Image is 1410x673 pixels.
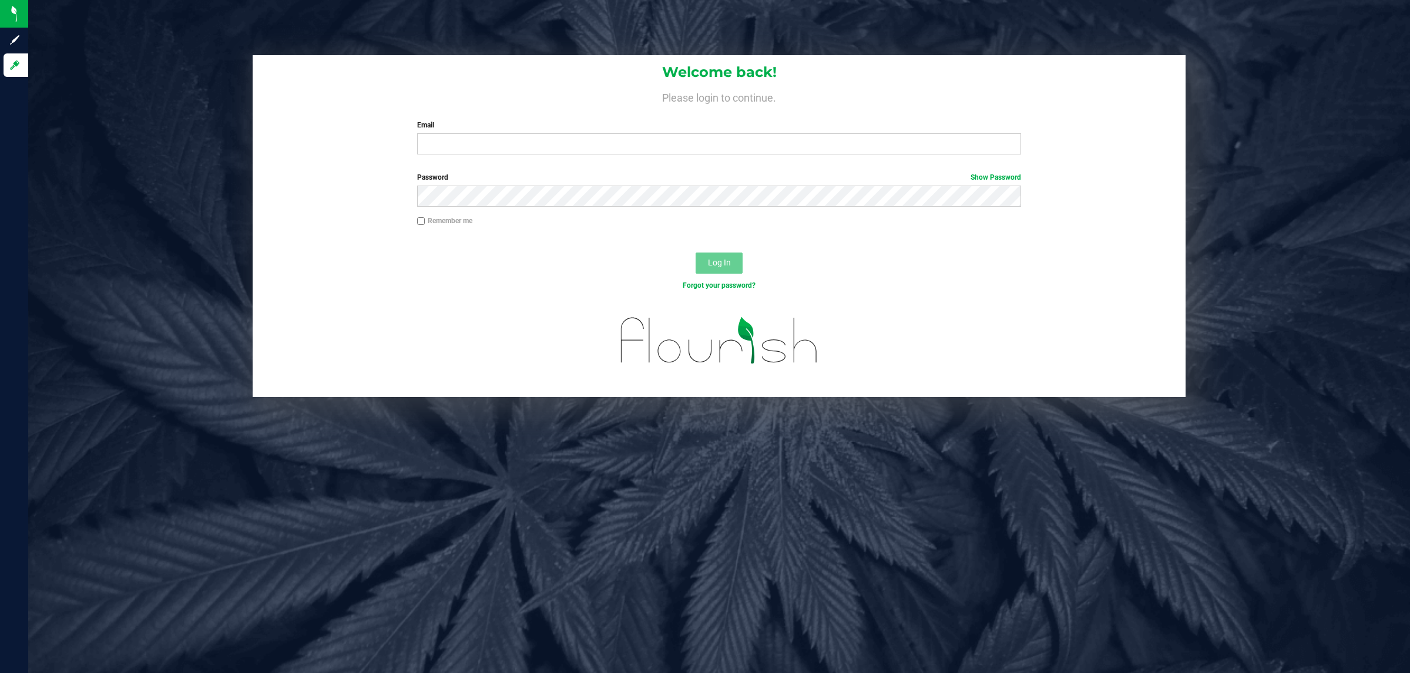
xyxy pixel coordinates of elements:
a: Show Password [971,173,1021,181]
h1: Welcome back! [253,65,1186,80]
span: Password [417,173,448,181]
inline-svg: Log in [9,59,21,71]
h4: Please login to continue. [253,89,1186,103]
img: flourish_logo.svg [603,303,836,378]
label: Email [417,120,1022,130]
input: Remember me [417,217,425,226]
label: Remember me [417,216,472,226]
inline-svg: Sign up [9,34,21,46]
button: Log In [696,253,743,274]
a: Forgot your password? [683,281,756,290]
span: Log In [708,258,731,267]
